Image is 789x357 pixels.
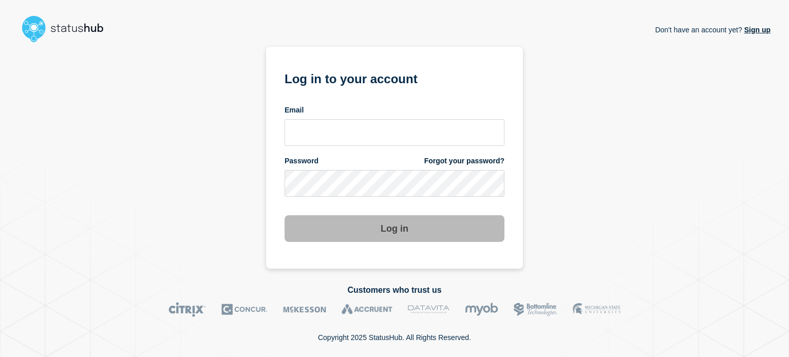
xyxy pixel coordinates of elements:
a: Sign up [742,26,771,34]
img: Concur logo [221,302,268,317]
h2: Customers who trust us [18,286,771,295]
span: Email [285,105,304,115]
p: Copyright 2025 StatusHub. All Rights Reserved. [318,333,471,342]
span: Password [285,156,318,166]
img: myob logo [465,302,498,317]
p: Don't have an account yet? [655,17,771,42]
button: Log in [285,215,504,242]
a: Forgot your password? [424,156,504,166]
img: DataVita logo [408,302,449,317]
img: Accruent logo [342,302,392,317]
img: Bottomline logo [514,302,557,317]
img: McKesson logo [283,302,326,317]
h1: Log in to your account [285,68,504,87]
input: email input [285,119,504,146]
img: MSU logo [573,302,621,317]
img: Citrix logo [168,302,206,317]
input: password input [285,170,504,197]
img: StatusHub logo [18,12,116,45]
